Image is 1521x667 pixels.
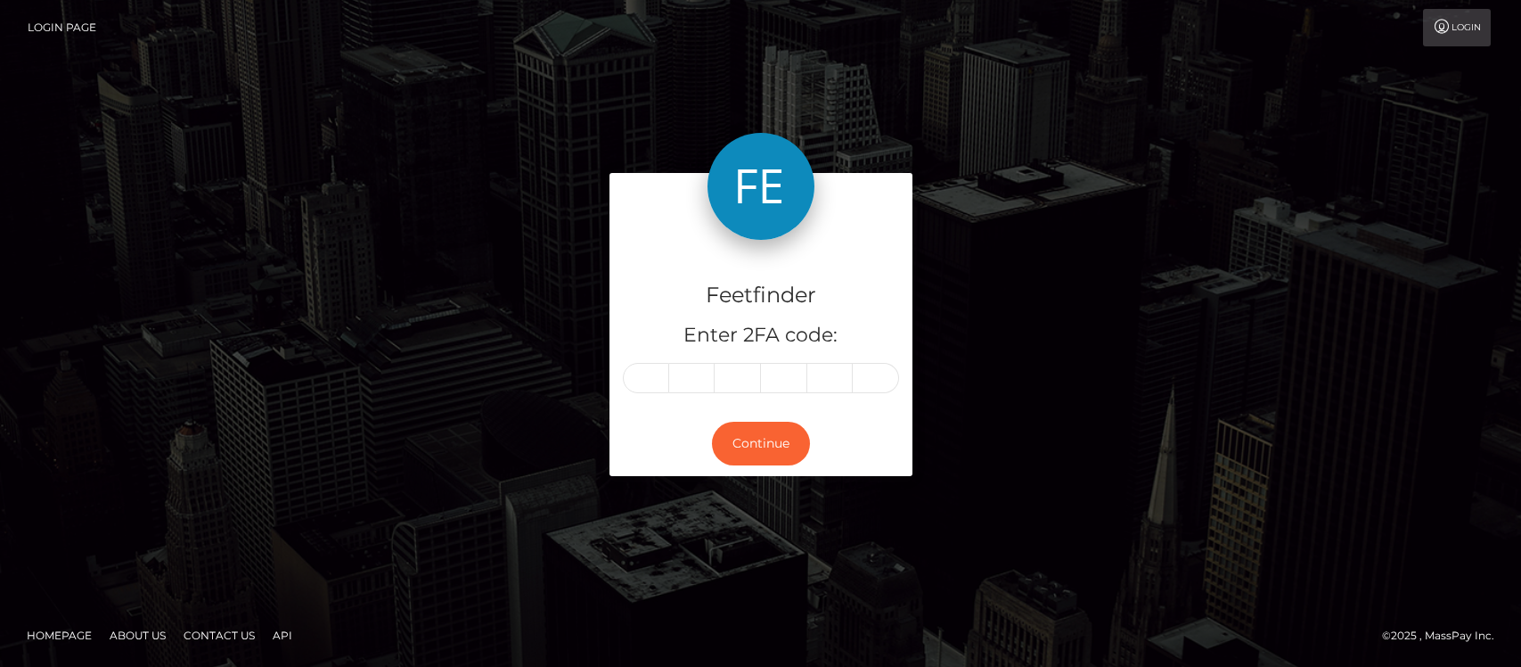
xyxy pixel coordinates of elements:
a: Contact Us [176,622,262,649]
h5: Enter 2FA code: [623,322,899,350]
img: Feetfinder [707,133,814,240]
a: API [266,622,299,649]
a: About Us [102,622,173,649]
a: Login [1423,9,1491,46]
a: Login Page [28,9,96,46]
a: Homepage [20,622,99,649]
h4: Feetfinder [623,280,899,311]
button: Continue [712,422,810,465]
div: © 2025 , MassPay Inc. [1382,626,1508,646]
